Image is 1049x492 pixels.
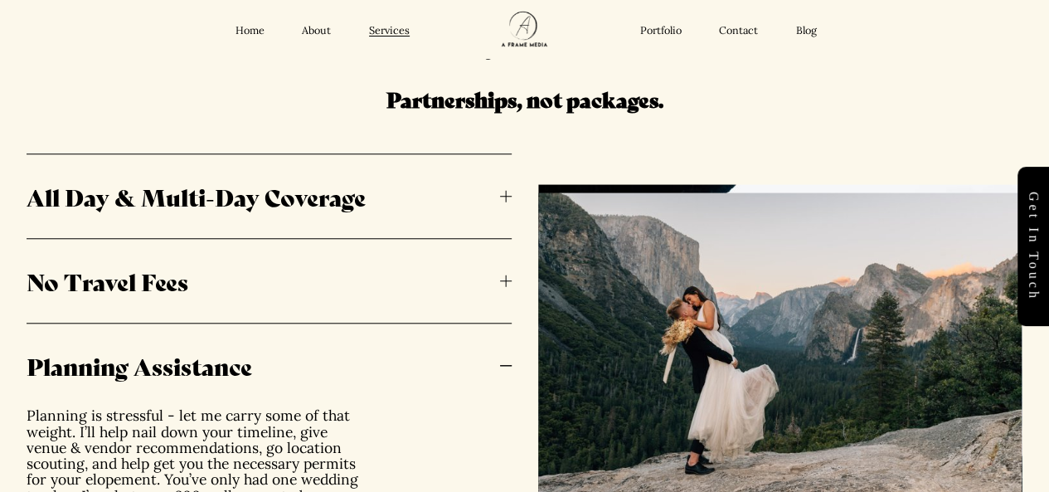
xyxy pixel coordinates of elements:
[236,24,265,37] a: Home
[27,324,512,407] button: Planning Assistance
[1017,167,1049,326] a: Get in touch
[481,1,569,58] img: A Frame Media Wedding &amp; Corporate Videographer in Detroit Michigan
[639,24,681,37] a: Portfolio
[719,24,758,37] a: Contact
[27,348,500,382] span: Planning Assistance
[27,264,500,298] span: No Travel Fees
[27,179,500,213] span: All Day & Multi-Day Coverage
[27,239,512,323] button: No Travel Fees
[302,24,331,37] a: About
[369,24,410,37] a: Services
[795,24,816,37] a: Blog
[386,84,663,114] strong: Partnerships, not packages.
[27,154,512,238] button: All Day & Multi-Day Coverage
